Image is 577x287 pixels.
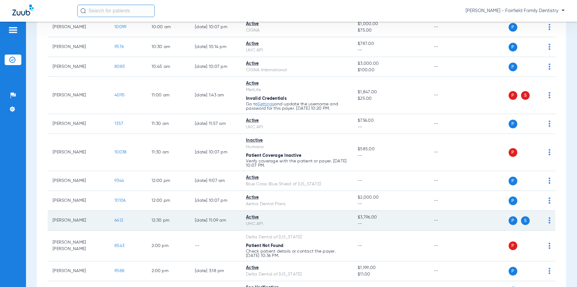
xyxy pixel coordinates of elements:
td: -- [429,77,471,114]
td: -- [429,37,471,57]
td: [DATE] 9:07 AM [190,171,241,191]
img: hamburger-icon [8,26,18,34]
div: Active [246,60,348,67]
td: [DATE] 10:14 PM [190,37,241,57]
div: UHC API [246,47,348,54]
span: P [509,216,517,225]
img: x.svg [535,121,541,127]
img: x.svg [535,243,541,249]
div: CIGNA International [246,67,348,73]
img: group-dot-blue.svg [549,24,550,30]
img: group-dot-blue.svg [549,178,550,184]
span: 10099 [114,25,126,29]
div: Active [246,117,348,124]
span: $3,000.00 [358,60,424,67]
span: P [509,63,517,71]
span: 8085 [114,64,125,69]
td: 10:00 AM [147,17,190,37]
span: P [509,23,517,32]
span: 10106 [114,198,126,203]
td: -- [429,171,471,191]
td: [DATE] 10:07 PM [190,57,241,77]
span: P [509,120,517,128]
span: 9344 [114,179,124,183]
span: $1,000.00 [358,21,424,27]
td: [PERSON_NAME] [48,77,110,114]
p: Verify coverage with the patient or payer. [DATE] 10:07 PM. [246,159,348,168]
img: Search Icon [80,8,86,14]
span: $585.00 [358,146,424,152]
div: Active [246,41,348,47]
td: -- [429,261,471,281]
td: [PERSON_NAME] [48,37,110,57]
td: [PERSON_NAME] [48,134,110,171]
td: -- [429,17,471,37]
img: group-dot-blue.svg [549,217,550,223]
div: Active [246,194,348,201]
span: Patient Coverage Inactive [246,153,301,158]
td: 2:00 PM [147,261,190,281]
iframe: Chat Widget [546,257,577,287]
div: Active [246,21,348,27]
td: [PERSON_NAME] [48,57,110,77]
span: $1,847.00 [358,89,424,95]
td: 2:00 PM [147,231,190,261]
td: 12:00 PM [147,191,190,211]
div: UHC API [246,221,348,227]
span: 6412 [114,218,123,223]
span: P [509,177,517,185]
span: 1357 [114,121,123,126]
span: $736.00 [358,117,424,124]
div: Active [246,214,348,221]
td: [DATE] 1:43 AM [190,77,241,114]
td: -- [429,114,471,134]
img: group-dot-blue.svg [549,197,550,204]
span: P [509,91,517,100]
td: 11:30 AM [147,114,190,134]
span: 4095 [114,93,125,97]
p: Go to and update the username and password for this payer. [DATE] 10:20 PM. [246,102,348,111]
td: -- [429,134,471,171]
span: -- [358,179,362,183]
td: -- [190,231,241,261]
img: group-dot-blue.svg [549,149,550,155]
span: P [509,148,517,157]
img: group-dot-blue.svg [549,44,550,50]
img: x.svg [535,197,541,204]
span: $75.00 [358,27,424,34]
span: P [509,43,517,51]
span: $3,796.00 [358,214,424,221]
span: -- [358,201,424,207]
span: P [509,241,517,250]
img: x.svg [535,149,541,155]
span: $11.00 [358,271,424,278]
img: x.svg [535,24,541,30]
img: x.svg [535,44,541,50]
img: x.svg [535,217,541,223]
span: Patient Not Found [246,244,283,248]
td: 11:00 AM [147,77,190,114]
td: [PERSON_NAME] [48,261,110,281]
span: $100.00 [358,67,424,73]
td: [DATE] 11:09 AM [190,211,241,231]
img: group-dot-blue.svg [549,121,550,127]
div: Humana [246,144,348,150]
span: -- [358,221,424,227]
span: 9588 [114,269,124,273]
img: group-dot-blue.svg [549,243,550,249]
span: -- [358,47,424,54]
span: $2,000.00 [358,194,424,201]
span: P [509,196,517,205]
span: -- [358,124,424,130]
td: -- [429,231,471,261]
td: [PERSON_NAME] [48,191,110,211]
img: x.svg [535,64,541,70]
div: Delta Dental of [US_STATE] [246,234,348,241]
td: 11:30 AM [147,134,190,171]
span: S [521,91,530,100]
td: [DATE] 11:57 AM [190,114,241,134]
div: Active [246,174,348,181]
img: Zuub Logo [12,5,34,15]
span: $1,199.00 [358,265,424,271]
td: [PERSON_NAME] [PERSON_NAME] [48,231,110,261]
